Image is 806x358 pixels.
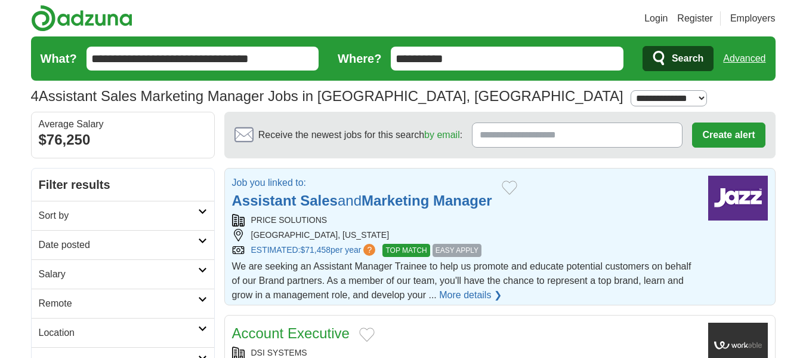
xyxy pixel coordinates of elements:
[232,229,699,241] div: [GEOGRAPHIC_DATA], [US_STATE]
[338,50,381,68] label: Where?
[730,11,776,26] a: Employers
[31,88,623,104] h1: Assistant Sales Marketing Manager Jobs in [GEOGRAPHIC_DATA], [GEOGRAPHIC_DATA]
[232,325,350,341] a: Account Executive
[363,244,375,256] span: ?
[300,245,331,255] span: $71,458
[251,244,378,257] a: ESTIMATED:$71,458per year?
[32,169,214,201] h2: Filter results
[643,46,714,71] button: Search
[41,50,77,68] label: What?
[232,192,297,209] strong: Assistant
[31,5,132,32] img: Adzuna logo
[439,288,502,302] a: More details ❯
[672,47,703,71] span: Search
[644,11,668,26] a: Login
[424,130,460,140] a: by email
[39,120,207,129] div: Average Salary
[232,192,492,209] a: Assistant SalesandMarketing Manager
[708,176,768,221] img: Company logo
[39,267,198,281] h2: Salary
[232,214,699,227] div: PRICE SOLUTIONS
[359,328,375,342] button: Add to favorite jobs
[32,289,214,318] a: Remote
[258,128,462,142] span: Receive the newest jobs for this search :
[433,244,481,257] span: EASY APPLY
[32,201,214,230] a: Sort by
[39,129,207,151] div: $76,250
[39,238,198,252] h2: Date posted
[39,326,198,340] h2: Location
[32,230,214,259] a: Date posted
[32,259,214,289] a: Salary
[31,85,39,107] span: 4
[677,11,713,26] a: Register
[39,296,198,311] h2: Remote
[300,192,338,209] strong: Sales
[32,318,214,347] a: Location
[723,47,765,71] a: Advanced
[232,261,691,300] span: We are seeking an Assistant Manager Trainee to help us promote and educate potential customers on...
[39,209,198,223] h2: Sort by
[692,123,765,148] button: Create alert
[362,192,429,209] strong: Marketing
[382,244,430,257] span: TOP MATCH
[232,176,492,190] p: Job you linked to:
[502,180,517,195] button: Add to favorite jobs
[433,192,492,209] strong: Manager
